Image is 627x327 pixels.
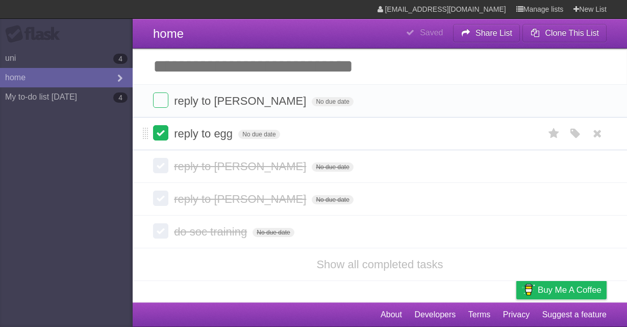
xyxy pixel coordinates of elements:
span: No due date [253,228,294,237]
a: About [381,305,402,324]
a: Privacy [503,305,530,324]
button: Clone This List [522,24,607,42]
a: Terms [468,305,491,324]
b: 4 [113,92,128,103]
span: reply to [PERSON_NAME] [174,160,309,173]
label: Star task [544,125,564,142]
b: Saved [420,28,443,37]
img: Buy me a coffee [521,281,535,298]
span: No due date [312,162,353,172]
span: do soc training [174,225,249,238]
b: Share List [475,29,512,37]
a: Show all completed tasks [316,258,443,271]
label: Done [153,125,168,141]
span: No due date [312,97,353,106]
span: home [153,27,184,40]
b: 4 [113,54,128,64]
label: Done [153,158,168,173]
div: Flask [5,25,66,43]
a: Buy me a coffee [516,281,607,299]
span: reply to [PERSON_NAME] [174,95,309,107]
label: Done [153,191,168,206]
span: reply to [PERSON_NAME] [174,193,309,205]
b: Clone This List [545,29,599,37]
label: Done [153,223,168,239]
span: No due date [238,130,280,139]
a: Developers [414,305,456,324]
span: Buy me a coffee [538,281,601,299]
label: Done [153,92,168,108]
span: No due date [312,195,353,204]
button: Share List [453,24,520,42]
a: Suggest a feature [542,305,607,324]
span: reply to egg [174,127,235,140]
